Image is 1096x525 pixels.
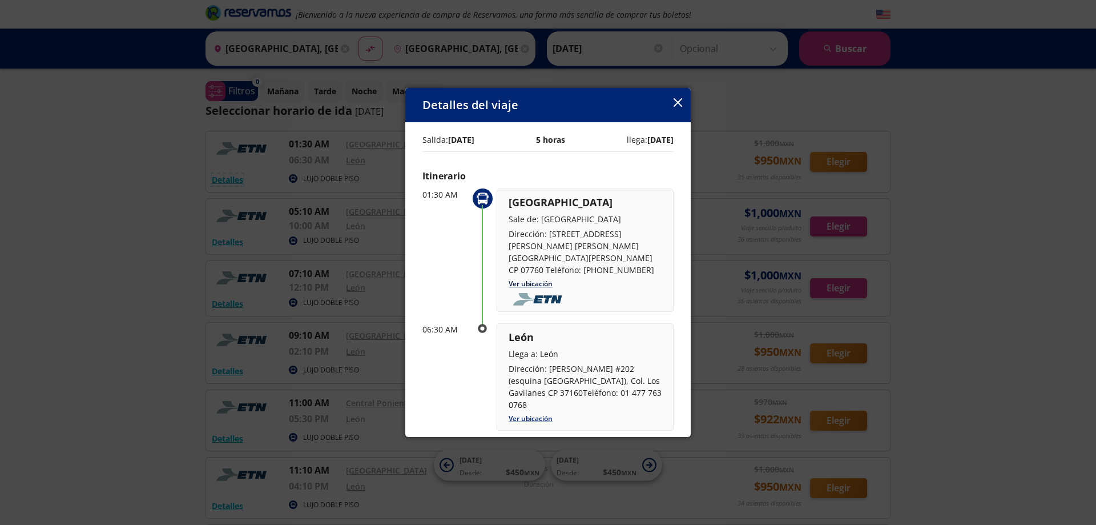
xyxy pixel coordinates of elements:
p: 5 horas [536,134,565,146]
p: 06:30 AM [422,323,468,335]
a: Ver ubicación [509,414,553,423]
p: 01:30 AM [422,189,468,201]
p: llega: [627,134,674,146]
p: Salida: [422,134,474,146]
p: León [509,330,662,345]
a: Ver ubicación [509,279,553,288]
b: [DATE] [647,134,674,145]
p: Detalles del viaje [422,97,518,114]
p: Llega a: León [509,348,662,360]
p: Itinerario [422,169,674,183]
p: Dirección: [PERSON_NAME] #202 (esquina [GEOGRAPHIC_DATA]), Col. Los Gavilanes CP 37160Teléfono: 0... [509,363,662,411]
b: [DATE] [448,134,474,145]
p: [GEOGRAPHIC_DATA] [509,195,662,210]
p: Sale de: [GEOGRAPHIC_DATA] [509,213,662,225]
p: Dirección: [STREET_ADDRESS][PERSON_NAME] [PERSON_NAME][GEOGRAPHIC_DATA][PERSON_NAME] CP 07760 Tel... [509,228,662,276]
img: foobar2.png [509,293,570,306]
